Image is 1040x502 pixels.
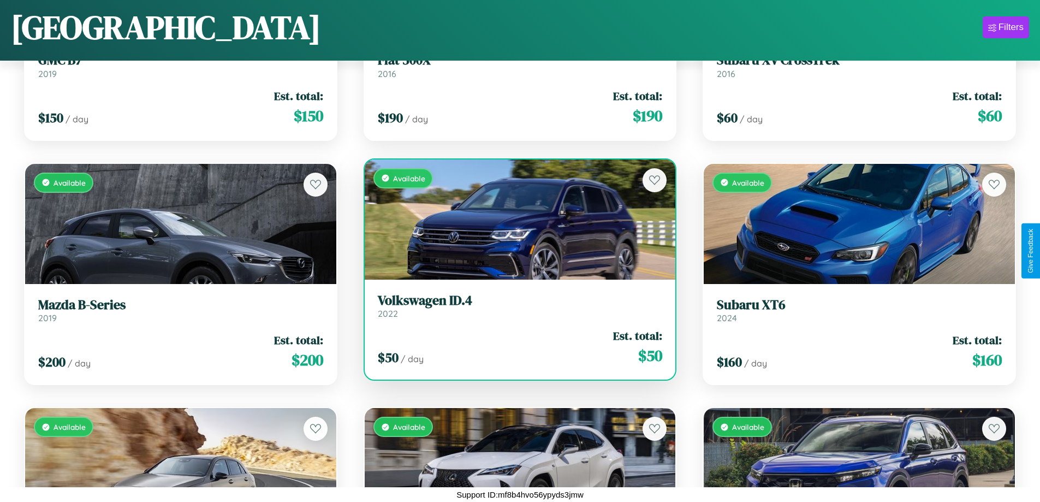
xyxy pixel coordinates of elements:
[732,178,764,187] span: Available
[38,52,323,79] a: GMC B72019
[732,422,764,432] span: Available
[401,353,424,364] span: / day
[38,353,66,371] span: $ 200
[405,114,428,125] span: / day
[978,105,1002,127] span: $ 60
[717,353,742,371] span: $ 160
[1027,229,1035,273] div: Give Feedback
[378,308,398,319] span: 2022
[717,297,1002,324] a: Subaru XT62024
[54,422,86,432] span: Available
[378,52,663,68] h3: Fiat 500X
[393,174,425,183] span: Available
[38,68,57,79] span: 2019
[66,114,88,125] span: / day
[456,487,584,502] p: Support ID: mf8b4hvo56ypyds3jmw
[613,88,662,104] span: Est. total:
[274,332,323,348] span: Est. total:
[613,328,662,344] span: Est. total:
[294,105,323,127] span: $ 150
[717,68,735,79] span: 2016
[999,22,1024,33] div: Filters
[38,297,323,324] a: Mazda B-Series2019
[717,52,1002,79] a: Subaru XV CrossTrek2016
[378,68,396,79] span: 2016
[744,358,767,369] span: / day
[740,114,763,125] span: / day
[378,52,663,79] a: Fiat 500X2016
[38,109,63,127] span: $ 150
[274,88,323,104] span: Est. total:
[38,312,57,323] span: 2019
[292,349,323,371] span: $ 200
[38,52,323,68] h3: GMC B7
[378,109,403,127] span: $ 190
[953,88,1002,104] span: Est. total:
[972,349,1002,371] span: $ 160
[717,312,737,323] span: 2024
[953,332,1002,348] span: Est. total:
[983,16,1029,38] button: Filters
[68,358,91,369] span: / day
[378,293,663,320] a: Volkswagen ID.42022
[378,349,399,367] span: $ 50
[11,5,321,50] h1: [GEOGRAPHIC_DATA]
[717,297,1002,313] h3: Subaru XT6
[717,52,1002,68] h3: Subaru XV CrossTrek
[378,293,663,309] h3: Volkswagen ID.4
[717,109,738,127] span: $ 60
[638,345,662,367] span: $ 50
[393,422,425,432] span: Available
[633,105,662,127] span: $ 190
[54,178,86,187] span: Available
[38,297,323,313] h3: Mazda B-Series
